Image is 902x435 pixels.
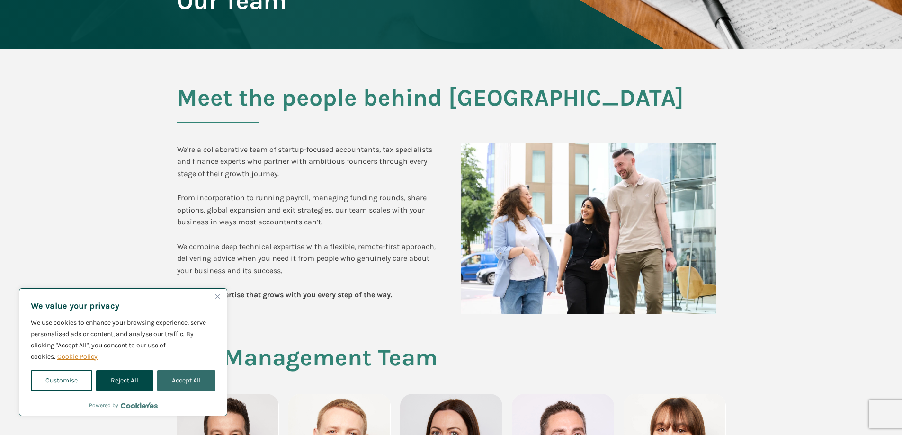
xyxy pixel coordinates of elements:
[215,294,220,299] img: Close
[177,290,392,299] b: Financial expertise that grows with you every step of the way.
[31,300,215,311] p: We value your privacy
[57,352,98,361] a: Cookie Policy
[177,345,438,394] h2: Our Management Team
[177,143,442,301] div: We’re a collaborative team of startup-focused accountants, tax specialists and finance experts wh...
[31,370,92,391] button: Customise
[177,85,726,123] h2: Meet the people behind [GEOGRAPHIC_DATA]
[157,370,215,391] button: Accept All
[212,291,223,302] button: Close
[89,400,158,410] div: Powered by
[121,402,158,408] a: Visit CookieYes website
[19,288,227,416] div: We value your privacy
[31,317,215,363] p: We use cookies to enhance your browsing experience, serve personalised ads or content, and analys...
[96,370,153,391] button: Reject All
